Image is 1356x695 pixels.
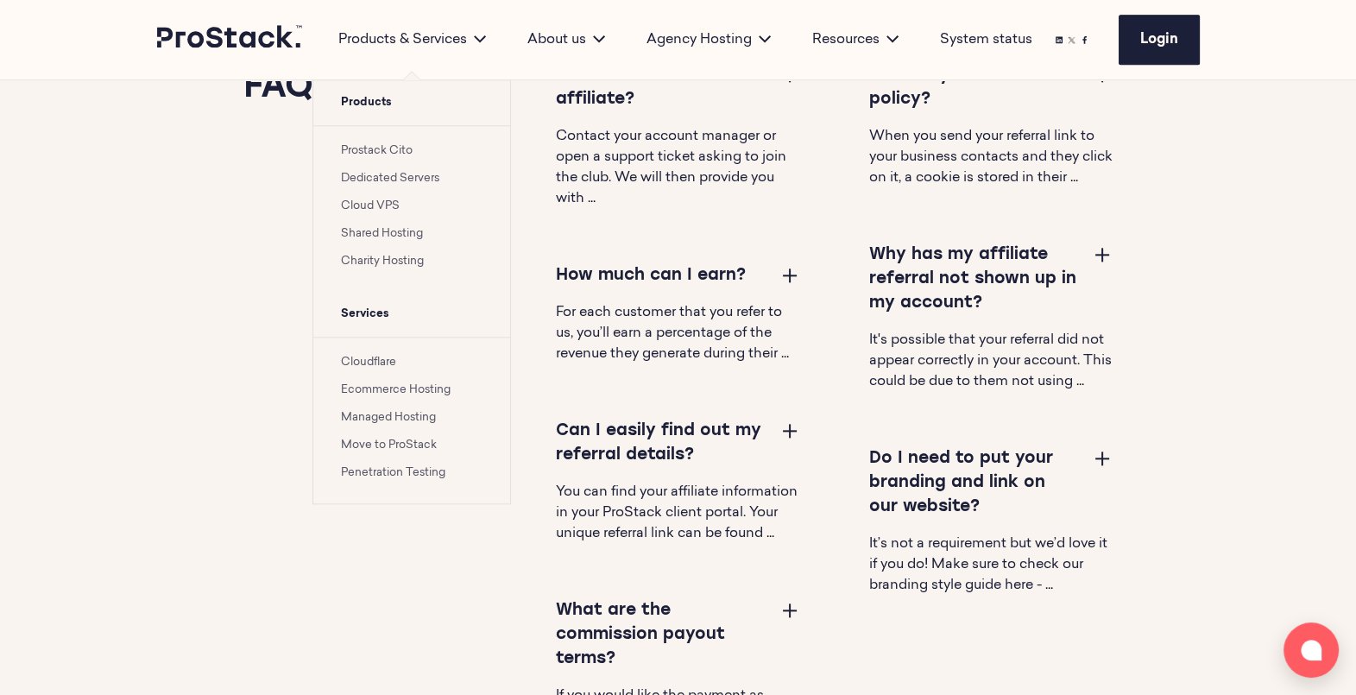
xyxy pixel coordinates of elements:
div: Agency Hosting [626,29,792,50]
a: Managed Hosting [341,412,436,423]
a: Cloudflare [341,357,396,368]
button: Open chat window [1283,622,1339,678]
span: It's possible that your referral did not appear correctly in your account. This could be due to t... [869,333,1112,389]
a: Penetration Testing [341,467,445,478]
a: Prostack logo [157,25,304,54]
span: It’s not a requirement but we’d love it if you do! Make sure to check our branding style guide he... [869,537,1107,592]
a: Cloud VPS [341,200,400,212]
a: Ecommerce Hosting [341,384,451,395]
h3: What are the commission payout terms? [556,599,766,672]
span: ... [588,192,596,205]
div: Resources [792,29,919,50]
a: Charity Hosting [341,256,424,267]
span: Contact your account manager or open a support ticket asking to join the club. We will then provi... [556,130,786,205]
h3: Can I easily find out my referral details? [556,420,766,468]
h3: How do I become an affiliate? [556,64,766,112]
h3: Why has my affiliate referral not shown up in my account? [869,243,1079,316]
a: Dedicated Servers [341,173,439,184]
a: Login [1119,15,1200,65]
span: ... [1045,578,1053,592]
span: ... [1070,171,1078,185]
h3: How much can I earn? [556,264,766,288]
span: For each customer that you refer to us, you’ll earn a percentage of the revenue they generate dur... [556,306,782,361]
h3: What is your Cookie policy? [869,64,1079,112]
div: Products & Services [318,29,507,50]
a: Shared Hosting [341,228,423,239]
span: You can find your affiliate information in your ProStack client portal. Your unique referral link... [556,485,798,540]
span: When you send your referral link to your business contacts and they click on it, a cookie is stor... [869,130,1113,185]
span: Products [313,80,510,125]
span: ... [1076,375,1084,389]
a: System status [940,29,1032,50]
span: ... [766,527,774,540]
span: Services [313,292,510,337]
h2: FAQs [243,64,488,112]
span: ... [781,347,789,361]
a: Prostack Cito [341,145,413,156]
h3: Do I need to put your branding and link on our website? [869,447,1079,520]
span: Login [1140,33,1178,47]
div: About us [507,29,626,50]
a: Move to ProStack [341,439,437,451]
